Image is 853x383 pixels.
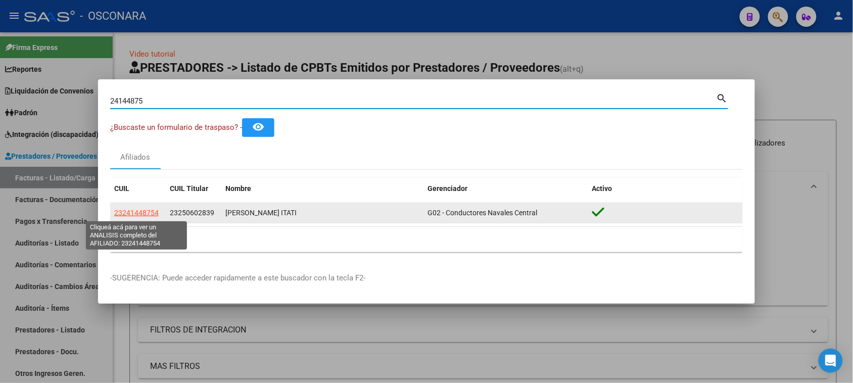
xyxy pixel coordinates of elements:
[428,184,467,193] span: Gerenciador
[166,178,221,200] datatable-header-cell: CUIL Titular
[225,207,419,219] div: [PERSON_NAME] ITATI
[225,184,251,193] span: Nombre
[588,178,743,200] datatable-header-cell: Activo
[252,121,264,133] mat-icon: remove_red_eye
[114,209,159,217] span: 23241448754
[592,184,612,193] span: Activo
[819,349,843,373] div: Open Intercom Messenger
[221,178,423,200] datatable-header-cell: Nombre
[428,209,537,217] span: G02 - Conductores Navales Central
[114,184,129,193] span: CUIL
[170,209,214,217] span: 23250602839
[110,227,743,252] div: 1 total
[423,178,588,200] datatable-header-cell: Gerenciador
[110,178,166,200] datatable-header-cell: CUIL
[110,123,242,132] span: ¿Buscaste un formulario de traspaso? -
[170,184,208,193] span: CUIL Titular
[121,152,151,163] div: Afiliados
[110,272,743,284] p: -SUGERENCIA: Puede acceder rapidamente a este buscador con la tecla F2-
[717,91,728,104] mat-icon: search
